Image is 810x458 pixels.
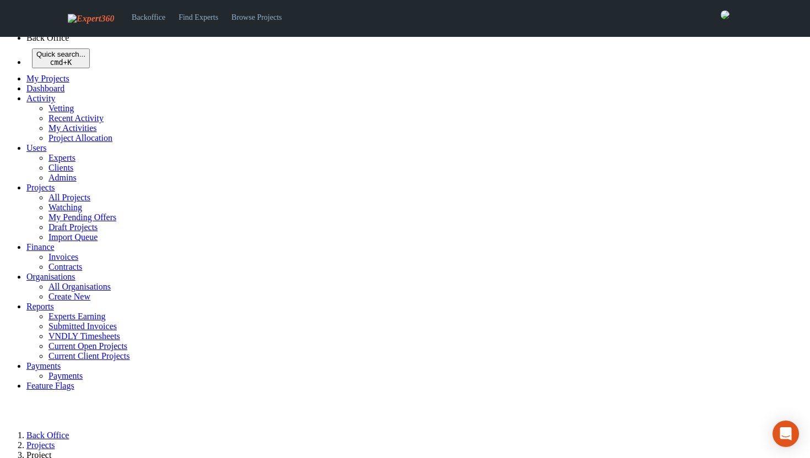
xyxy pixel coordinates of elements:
[26,440,55,450] a: Projects
[48,222,98,232] a: Draft Projects
[26,94,55,103] a: Activity
[48,252,78,261] a: Invoices
[48,193,90,202] a: All Projects
[48,341,127,351] a: Current Open Projects
[26,84,64,93] a: Dashboard
[48,163,73,172] a: Clients
[48,282,111,291] a: All Organisations
[26,361,61,370] a: Payments
[26,183,55,192] a: Projects
[48,312,106,321] a: Experts Earning
[48,212,116,222] a: My Pending Offers
[48,103,74,113] a: Vetting
[26,74,69,83] a: My Projects
[26,430,69,440] a: Back Office
[48,331,120,341] a: VNDLY Timesheets
[48,123,97,133] a: My Activities
[48,203,82,212] a: Watching
[48,133,112,143] a: Project Allocation
[26,143,46,152] a: Users
[36,58,85,67] div: +
[721,10,730,19] img: 0421c9a1-ac87-4857-a63f-b59ed7722763-normal.jpeg
[48,321,117,331] a: Submitted Invoices
[48,371,83,380] a: Payments
[50,58,63,67] kbd: cmd
[48,292,90,301] a: Create New
[48,351,130,361] a: Current Client Projects
[26,33,806,43] li: Back Office
[48,262,82,271] a: Contracts
[67,58,72,67] kbd: K
[26,381,74,390] a: Feature Flags
[26,242,55,252] a: Finance
[48,153,75,162] a: Experts
[26,302,54,311] a: Reports
[68,14,114,24] img: Expert360
[26,272,75,281] a: Organisations
[36,50,85,58] span: Quick search...
[48,232,98,242] a: Import Queue
[48,173,77,182] a: Admins
[773,421,799,447] div: Open Intercom Messenger
[32,48,90,68] button: Quick search... cmd+K
[48,113,104,123] a: Recent Activity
